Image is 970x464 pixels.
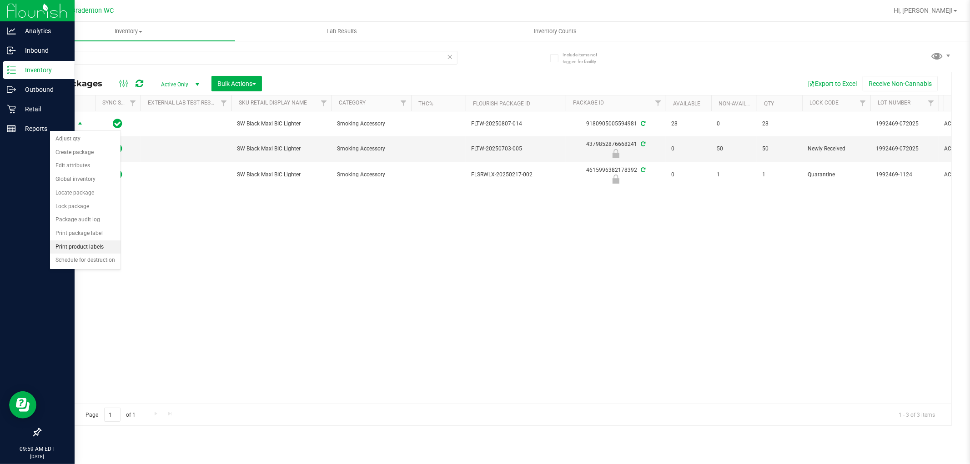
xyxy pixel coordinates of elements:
li: Locate package [50,186,121,200]
span: 1 [762,170,797,179]
span: FLTW-20250703-005 [471,145,560,153]
p: Inventory [16,65,70,75]
span: 28 [762,120,797,128]
span: Lab Results [314,27,369,35]
span: All Packages [47,79,111,89]
a: Flourish Package ID [473,100,530,107]
span: 28 [671,120,706,128]
span: SW Black Maxi BIC Lighter [237,145,326,153]
span: Include items not tagged for facility [563,51,608,65]
a: Non-Available [719,100,759,107]
input: Search Package ID, Item Name, SKU, Lot or Part Number... [40,51,457,65]
span: Sync from Compliance System [639,120,645,127]
div: Quarantine [564,175,667,184]
li: Edit attributes [50,159,121,173]
span: Bradenton WC [72,7,114,15]
span: 1992469-072025 [876,145,933,153]
div: 9180905005594981 [564,120,667,128]
a: Available [673,100,700,107]
span: Inventory Counts [522,27,589,35]
a: Inventory [22,22,235,41]
p: Retail [16,104,70,115]
inline-svg: Inbound [7,46,16,55]
span: Clear [447,51,453,63]
li: Package audit log [50,213,121,227]
span: 50 [762,145,797,153]
inline-svg: Inventory [7,65,16,75]
span: In Sync [113,117,123,130]
a: Filter [396,95,411,111]
span: Sync from Compliance System [639,141,645,147]
span: select [75,118,86,130]
p: Analytics [16,25,70,36]
a: Package ID [573,100,604,106]
button: Export to Excel [802,76,863,91]
p: Inbound [16,45,70,56]
span: Page of 1 [78,408,143,422]
a: Lot Number [878,100,910,106]
span: SW Black Maxi BIC Lighter [237,170,326,179]
span: Smoking Accessory [337,145,406,153]
span: 0 [671,170,706,179]
input: 1 [104,408,121,422]
span: Hi, [PERSON_NAME]! [894,7,953,14]
inline-svg: Reports [7,124,16,133]
a: Filter [216,95,231,111]
a: Lab Results [235,22,448,41]
li: Print package label [50,227,121,240]
span: Inventory [22,27,235,35]
span: Smoking Accessory [337,120,406,128]
span: 0 [717,120,751,128]
div: 4379852876668241 [564,140,667,158]
a: Inventory Counts [448,22,662,41]
span: 1 - 3 of 3 items [891,408,942,421]
p: Reports [16,123,70,134]
button: Bulk Actions [211,76,262,91]
a: External Lab Test Result [148,100,219,106]
a: Filter [855,95,870,111]
span: 1992469-072025 [876,120,933,128]
li: Global inventory [50,173,121,186]
a: Qty [764,100,774,107]
span: Bulk Actions [217,80,256,87]
span: FLSRWLX-20250217-002 [471,170,560,179]
div: 4615996382178392 [564,166,667,184]
a: Sync Status [102,100,137,106]
span: 50 [717,145,751,153]
a: Filter [317,95,332,111]
span: FLTW-20250807-014 [471,120,560,128]
li: Create package [50,146,121,160]
span: Newly Received [808,145,865,153]
p: Outbound [16,84,70,95]
a: Lock Code [809,100,839,106]
li: Schedule for destruction [50,254,121,267]
iframe: Resource center [9,391,36,419]
p: [DATE] [4,453,70,460]
a: Filter [651,95,666,111]
li: Lock package [50,200,121,214]
span: Smoking Accessory [337,170,406,179]
span: Quarantine [808,170,865,179]
inline-svg: Analytics [7,26,16,35]
a: Sku Retail Display Name [239,100,307,106]
span: Sync from Compliance System [639,167,645,173]
span: 1 [717,170,751,179]
li: Print product labels [50,240,121,254]
button: Receive Non-Cannabis [863,76,938,91]
span: 1992469-1124 [876,170,933,179]
span: 0 [671,145,706,153]
li: Adjust qty [50,132,121,146]
a: Filter [126,95,141,111]
a: Filter [924,95,939,111]
inline-svg: Retail [7,105,16,114]
a: THC% [418,100,433,107]
p: 09:59 AM EDT [4,445,70,453]
span: SW Black Maxi BIC Lighter [237,120,326,128]
inline-svg: Outbound [7,85,16,94]
div: Newly Received [564,149,667,158]
a: Category [339,100,366,106]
